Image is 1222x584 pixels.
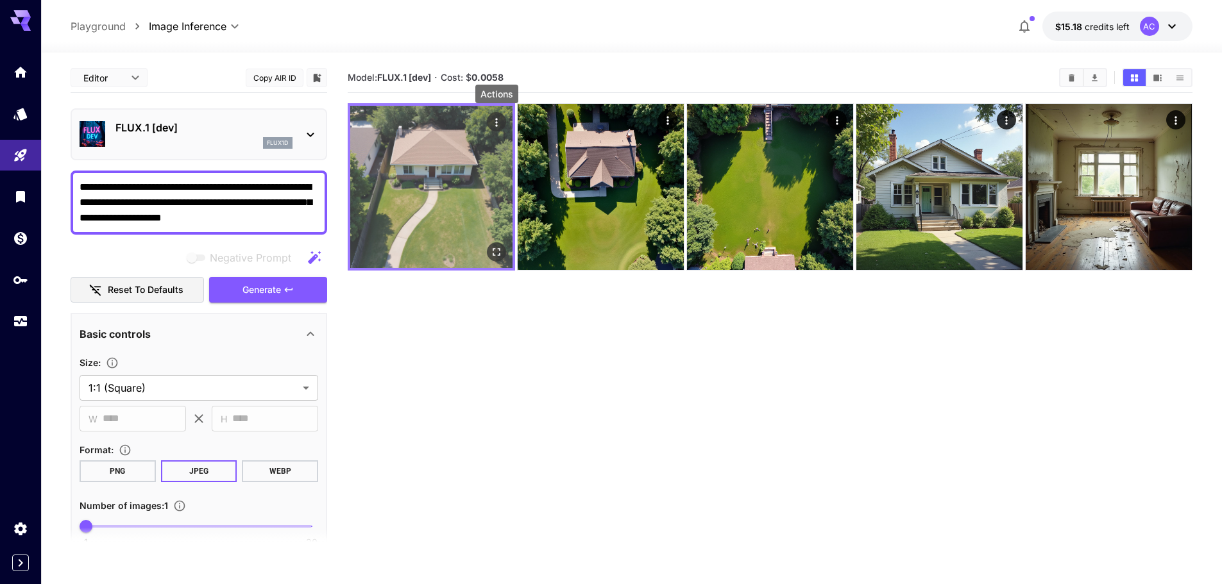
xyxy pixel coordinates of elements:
[115,120,293,135] p: FLUX.1 [dev]
[1060,69,1083,86] button: Clear All
[80,357,101,368] span: Size :
[80,115,318,154] div: FLUX.1 [dev]flux1d
[348,72,431,83] span: Model:
[80,500,168,511] span: Number of images : 1
[997,110,1016,129] div: Actions
[311,70,323,85] button: Add to library
[12,555,29,571] button: Expand sidebar
[1123,69,1146,86] button: Show media in grid view
[209,277,327,303] button: Generate
[80,326,151,342] p: Basic controls
[350,106,513,268] img: Z
[80,444,114,455] span: Format :
[377,72,431,83] b: FLUX.1 [dev]
[1085,21,1130,32] span: credits left
[13,313,28,330] div: Usage
[210,250,291,265] span: Negative Prompt
[71,277,204,303] button: Reset to defaults
[13,188,28,204] div: Library
[242,282,281,298] span: Generate
[221,412,227,426] span: H
[114,444,137,456] button: Choose the file format for the output image.
[441,72,504,83] span: Cost: $
[161,460,237,482] button: JPEG
[1083,69,1106,86] button: Download All
[267,138,289,147] p: flux1d
[71,19,149,34] nav: breadcrumb
[80,460,156,482] button: PNG
[149,19,226,34] span: Image Inference
[1169,69,1191,86] button: Show media in list view
[1166,110,1185,129] div: Actions
[687,104,853,270] img: Z
[13,272,28,288] div: API Keys
[89,380,298,396] span: 1:1 (Square)
[246,69,303,87] button: Copy AIR ID
[434,70,437,85] p: ·
[518,104,684,270] img: Z
[13,521,28,537] div: Settings
[71,19,126,34] a: Playground
[168,499,191,512] button: Specify how many images to generate in a single request. Each image generation will be charged se...
[13,230,28,246] div: Wallet
[1026,104,1192,270] img: 2Q==
[1042,12,1192,41] button: $15.1804AC
[1055,20,1130,33] div: $15.1804
[658,110,677,129] div: Actions
[471,72,504,83] b: 0.0058
[83,71,123,85] span: Editor
[13,106,28,122] div: Models
[13,64,28,80] div: Home
[475,85,518,103] div: Actions
[1055,21,1085,32] span: $15.18
[80,319,318,349] div: Basic controls
[856,104,1023,270] img: 2Q==
[242,460,318,482] button: WEBP
[487,242,506,262] div: Open in fullscreen
[1140,17,1159,36] div: AC
[101,356,124,369] button: Adjust the dimensions of the generated image by specifying its width and height in pixels, or sel...
[1122,68,1192,87] div: Show media in grid viewShow media in video viewShow media in list view
[827,110,847,129] div: Actions
[1146,69,1169,86] button: Show media in video view
[1059,68,1107,87] div: Clear AllDownload All
[13,147,28,163] div: Playground
[487,112,506,131] div: Actions
[89,412,98,426] span: W
[184,249,301,265] span: Negative prompts are not compatible with the selected model.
